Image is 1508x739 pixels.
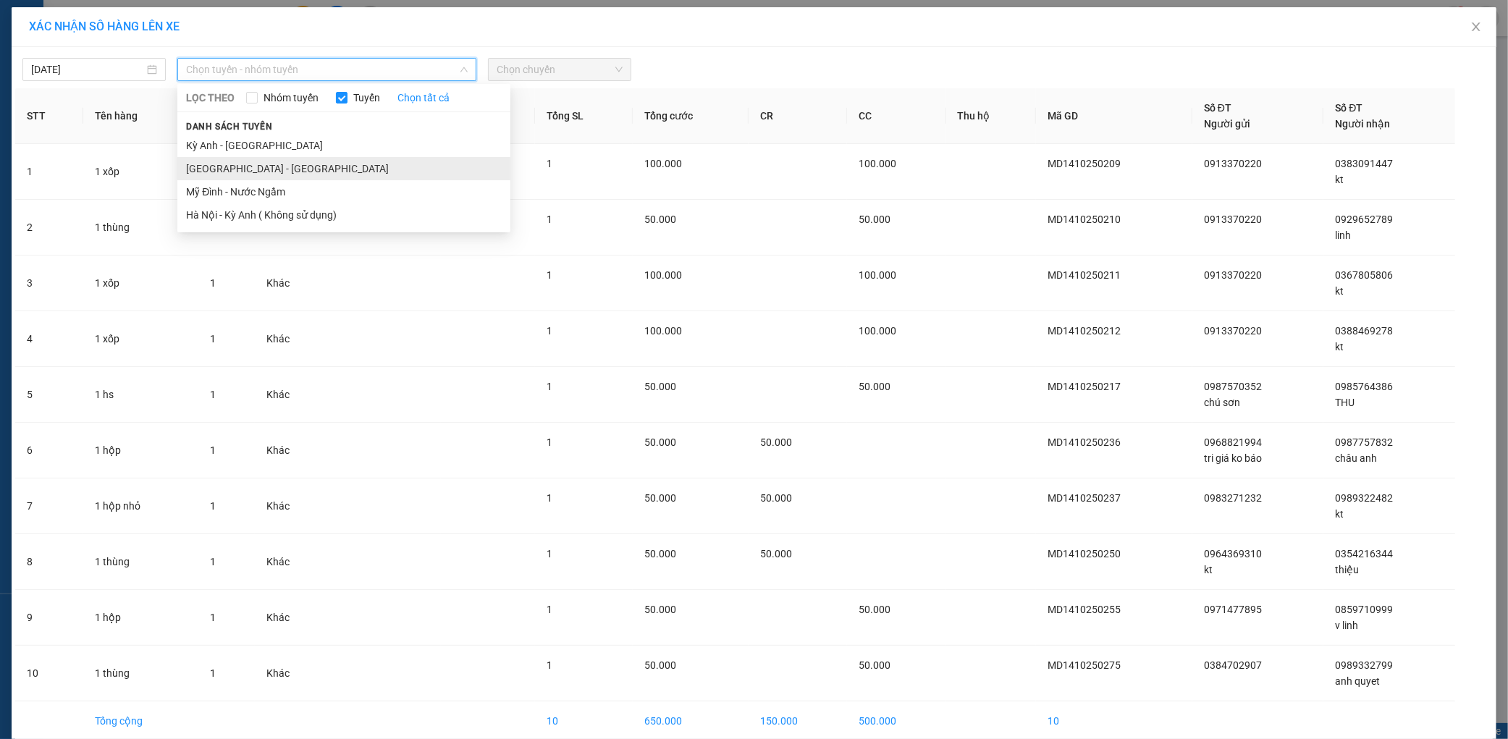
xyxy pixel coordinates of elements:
th: STT [15,88,83,144]
span: thiệu [1335,564,1359,575]
span: Tuyến [347,90,386,106]
td: 1 thùng [83,646,198,701]
span: 0983271232 [1204,492,1262,504]
td: 1 hộp [83,423,198,478]
td: Khác [255,478,330,534]
span: 1 [210,277,216,289]
span: 1 [210,667,216,679]
span: MD1410250212 [1048,325,1121,337]
span: 0987570352 [1204,381,1262,392]
span: 1 [547,269,552,281]
span: Chọn chuyến [497,59,623,80]
td: 1 thùng [83,200,198,256]
span: Số ĐT [1204,102,1231,114]
span: 0913370220 [1204,158,1262,169]
button: Close [1456,7,1496,48]
li: Mỹ Đình - Nước Ngầm [177,180,510,203]
span: 0968821994 [1204,436,1262,448]
span: LỌC THEO [186,90,235,106]
span: Danh sách tuyến [177,120,281,133]
span: 1 [210,389,216,400]
li: Kỳ Anh - [GEOGRAPHIC_DATA] [177,134,510,157]
td: 1 hs [83,367,198,423]
span: Số ĐT [1335,102,1362,114]
span: MD1410250275 [1048,659,1121,671]
span: 1 [547,604,552,615]
th: Mã GD [1036,88,1192,144]
span: 1 [547,158,552,169]
span: 0354216344 [1335,548,1393,559]
span: kt [1335,341,1344,352]
span: 0929652789 [1335,214,1393,225]
span: 0985764386 [1335,381,1393,392]
span: kt [1335,508,1344,520]
td: 1 thùng [83,534,198,590]
span: châu anh [1335,452,1377,464]
th: Tên hàng [83,88,198,144]
span: MD1410250236 [1048,436,1121,448]
span: Người nhận [1335,118,1390,130]
span: 50.000 [644,214,676,225]
li: [PERSON_NAME] [7,87,169,107]
td: 3 [15,256,83,311]
span: MD1410250250 [1048,548,1121,559]
span: 0367805806 [1335,269,1393,281]
span: 1 [210,500,216,512]
span: 1 [547,659,552,671]
span: 50.000 [760,492,792,504]
td: Khác [255,256,330,311]
span: 1 [547,381,552,392]
span: 50.000 [859,381,890,392]
li: [GEOGRAPHIC_DATA] - [GEOGRAPHIC_DATA] [177,157,510,180]
span: 0913370220 [1204,214,1262,225]
input: 14/10/2025 [31,62,144,77]
span: 50.000 [644,659,676,671]
span: 0384702907 [1204,659,1262,671]
span: kt [1204,564,1213,575]
td: 6 [15,423,83,478]
span: 50.000 [760,548,792,559]
span: 1 [547,325,552,337]
span: 0913370220 [1204,325,1262,337]
span: close [1470,21,1482,33]
span: Chọn tuyến - nhóm tuyến [186,59,468,80]
span: 0964369310 [1204,548,1262,559]
th: Tổng cước [633,88,749,144]
td: 1 xốp [83,144,198,200]
span: 1 [547,548,552,559]
span: 100.000 [644,325,682,337]
span: Người gửi [1204,118,1250,130]
li: In ngày: 17:35 14/10 [7,107,169,127]
span: 100.000 [859,325,896,337]
span: 1 [547,214,552,225]
td: Khác [255,590,330,646]
span: chú sơn [1204,397,1240,408]
span: 100.000 [644,158,682,169]
td: 9 [15,590,83,646]
li: Hà Nội - Kỳ Anh ( Không sử dụng) [177,203,510,227]
span: MD1410250209 [1048,158,1121,169]
span: 50.000 [859,214,890,225]
td: 1 xốp [83,311,198,367]
span: 50.000 [644,604,676,615]
a: Chọn tất cả [397,90,450,106]
span: THU [1335,397,1355,408]
td: 1 xốp [83,256,198,311]
span: MD1410250210 [1048,214,1121,225]
span: 0989332799 [1335,659,1393,671]
span: 100.000 [644,269,682,281]
span: 1 [210,556,216,567]
td: 8 [15,534,83,590]
span: MD1410250255 [1048,604,1121,615]
td: Khác [255,311,330,367]
span: MD1410250237 [1048,492,1121,504]
td: 1 hộp [83,590,198,646]
span: 50.000 [644,436,676,448]
span: 1 [210,444,216,456]
td: 1 [15,144,83,200]
td: 10 [15,646,83,701]
td: 5 [15,367,83,423]
td: Khác [255,646,330,701]
span: Nhóm tuyến [258,90,324,106]
th: Thu hộ [946,88,1037,144]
